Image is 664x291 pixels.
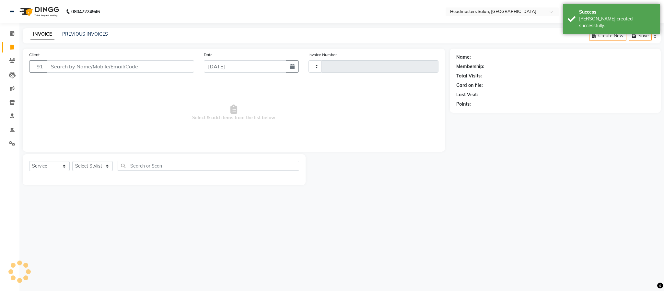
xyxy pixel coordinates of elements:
[62,31,108,37] a: PREVIOUS INVOICES
[456,82,483,89] div: Card on file:
[589,31,626,41] button: Create New
[579,9,655,16] div: Success
[29,52,40,58] label: Client
[30,29,54,40] a: INVOICE
[118,161,299,171] input: Search or Scan
[456,91,478,98] div: Last Visit:
[456,63,484,70] div: Membership:
[47,60,194,73] input: Search by Name/Mobile/Email/Code
[456,54,471,61] div: Name:
[29,60,47,73] button: +91
[456,101,471,108] div: Points:
[456,73,482,79] div: Total Visits:
[29,80,438,145] span: Select & add items from the list below
[71,3,100,21] b: 08047224946
[579,16,655,29] div: Bill created successfully.
[309,52,337,58] label: Invoice Number
[17,3,61,21] img: logo
[629,31,652,41] button: Save
[204,52,213,58] label: Date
